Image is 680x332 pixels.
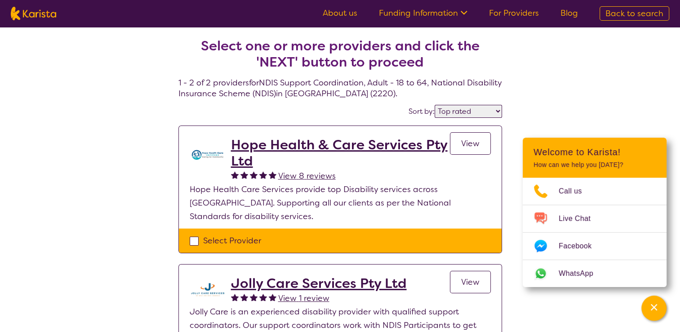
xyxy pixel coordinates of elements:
img: fullstar [269,171,276,179]
span: Live Chat [559,212,601,225]
img: fullstar [231,293,239,301]
img: fullstar [240,293,248,301]
a: View [450,271,491,293]
img: fullstar [250,171,258,179]
label: Sort by: [409,107,435,116]
h4: 1 - 2 of 2 providers for NDIS Support Coordination , Adult - 18 to 64 , National Disability Insur... [178,16,502,99]
span: WhatsApp [559,267,604,280]
img: kmu4pv8om1atw2hfijtl.jpg [190,275,226,304]
span: View 1 review [278,293,329,304]
img: ts6kn0scflc8jqbskg2q.jpg [190,137,226,173]
span: View [461,277,480,287]
a: View 8 reviews [278,169,336,183]
a: Jolly Care Services Pty Ltd [231,275,407,292]
img: fullstar [269,293,276,301]
span: View 8 reviews [278,170,336,181]
a: Web link opens in a new tab. [523,260,667,287]
button: Channel Menu [641,296,667,321]
a: For Providers [489,8,539,18]
span: View [461,138,480,149]
h2: Welcome to Karista! [533,147,656,157]
p: How can we help you [DATE]? [533,161,656,169]
span: Back to search [605,8,663,19]
img: fullstar [259,293,267,301]
img: Karista logo [11,7,56,20]
img: fullstar [231,171,239,179]
a: View [450,132,491,155]
a: Back to search [600,6,669,21]
a: Hope Health & Care Services Pty Ltd [231,137,450,169]
a: About us [323,8,357,18]
img: fullstar [250,293,258,301]
a: Funding Information [379,8,467,18]
a: View 1 review [278,292,329,305]
ul: Choose channel [523,178,667,287]
img: fullstar [240,171,248,179]
h2: Select one or more providers and click the 'NEXT' button to proceed [189,38,491,70]
span: Call us [559,184,593,198]
p: Hope Health Care Services provide top Disability services across [GEOGRAPHIC_DATA]. Supporting al... [190,183,491,223]
a: Blog [560,8,578,18]
img: fullstar [259,171,267,179]
div: Channel Menu [523,138,667,287]
span: Facebook [559,239,602,253]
